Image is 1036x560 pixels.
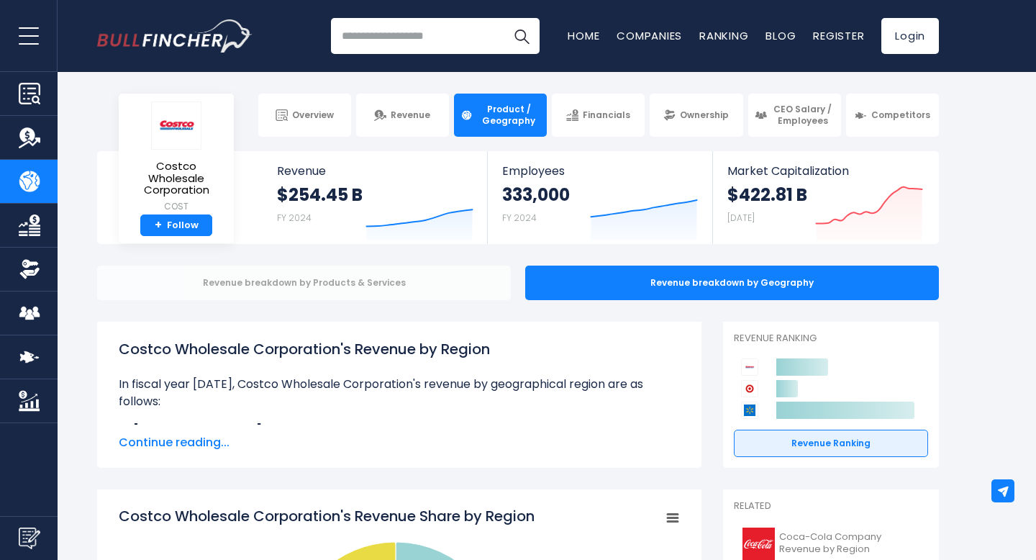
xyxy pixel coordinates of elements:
[130,200,222,213] small: COST
[765,28,796,43] a: Blog
[617,28,682,43] a: Companies
[502,184,570,206] strong: 333,000
[129,101,223,214] a: Costco Wholesale Corporation COST
[488,151,712,244] a: Employees 333,000 FY 2024
[97,266,511,300] div: Revenue breakdown by Products & Services
[680,109,729,121] span: Ownership
[263,151,488,244] a: Revenue $254.45 B FY 2024
[583,109,630,121] span: Financials
[727,212,755,224] small: [DATE]
[742,528,775,560] img: KO logo
[734,333,928,345] p: Revenue Ranking
[292,109,334,121] span: Overview
[881,18,939,54] a: Login
[727,164,923,178] span: Market Capitalization
[454,94,547,137] a: Product / Geography
[779,531,919,556] span: Coca-Cola Company Revenue by Region
[713,151,937,244] a: Market Capitalization $422.81 B [DATE]
[502,212,537,224] small: FY 2024
[734,500,928,512] p: Related
[846,94,939,137] a: Competitors
[277,164,473,178] span: Revenue
[155,219,162,232] strong: +
[504,18,540,54] button: Search
[748,94,841,137] a: CEO Salary / Employees
[140,214,212,237] a: +Follow
[356,94,449,137] a: Revenue
[734,430,928,457] a: Revenue Ranking
[741,358,758,376] img: Costco Wholesale Corporation competitors logo
[741,380,758,397] img: Target Corporation competitors logo
[552,94,645,137] a: Financials
[119,376,680,410] p: In fiscal year [DATE], Costco Wholesale Corporation's revenue by geographical region are as follows:
[771,104,835,126] span: CEO Salary / Employees
[699,28,748,43] a: Ranking
[871,109,930,121] span: Competitors
[741,402,758,419] img: Walmart competitors logo
[477,104,540,126] span: Product / Geography
[97,19,252,53] a: Go to homepage
[119,422,680,439] li: $34.87 B
[277,184,363,206] strong: $254.45 B
[525,266,939,300] div: Revenue breakdown by Geography
[650,94,742,137] a: Ownership
[19,258,40,280] img: Ownership
[727,184,807,206] strong: $422.81 B
[813,28,864,43] a: Register
[130,161,222,197] span: Costco Wholesale Corporation
[119,338,680,360] h1: Costco Wholesale Corporation's Revenue by Region
[502,164,697,178] span: Employees
[568,28,599,43] a: Home
[277,212,312,224] small: FY 2024
[133,422,265,438] b: [GEOGRAPHIC_DATA]:
[119,506,535,526] tspan: Costco Wholesale Corporation's Revenue Share by Region
[97,19,253,53] img: Bullfincher logo
[391,109,430,121] span: Revenue
[258,94,351,137] a: Overview
[119,434,680,451] span: Continue reading...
